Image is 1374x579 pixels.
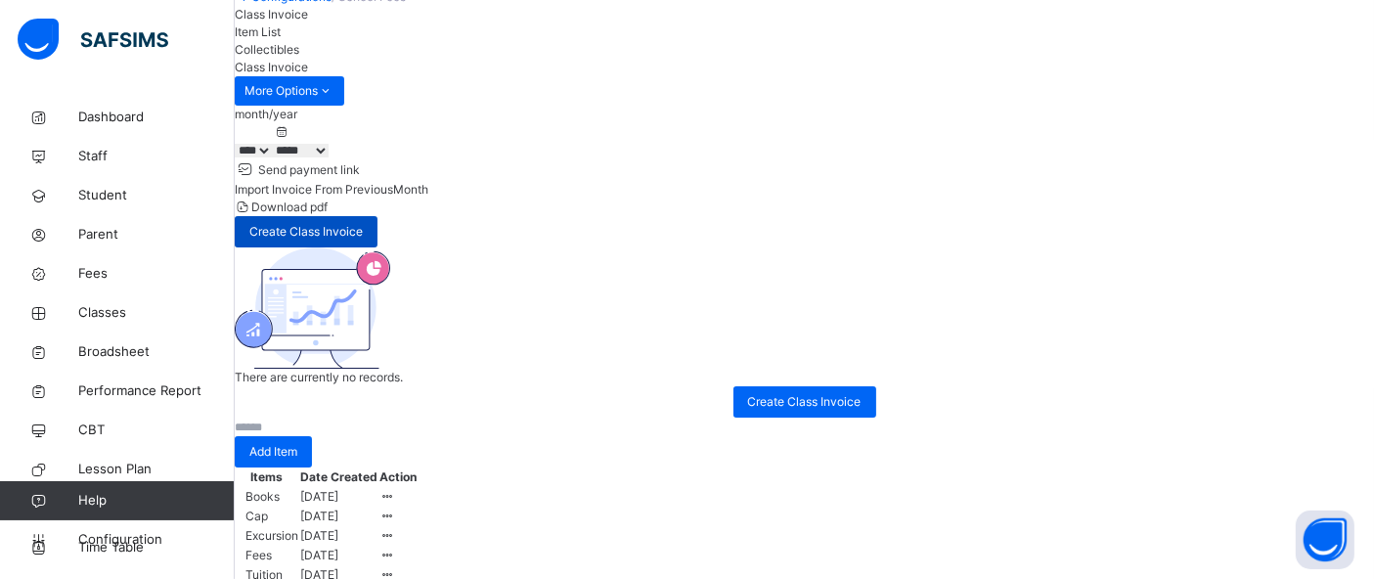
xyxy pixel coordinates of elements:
[235,247,1374,418] div: There are currently no records.
[235,42,299,57] span: Collectibles
[78,342,235,362] span: Broadsheet
[78,421,235,440] span: CBT
[235,107,297,121] span: month/year
[18,19,168,60] img: safsims
[235,60,308,74] span: Class Invoice
[245,488,280,506] span: Books
[78,147,235,166] span: Staff
[78,381,235,401] span: Performance Report
[235,182,428,197] span: Import Invoice From Previous Month
[300,488,377,506] span: [DATE]
[300,547,377,564] span: [DATE]
[249,443,297,461] span: Add Item
[235,24,281,39] span: Item List
[245,508,268,525] span: Cap
[378,468,418,487] th: Action
[300,527,377,545] span: [DATE]
[78,108,235,127] span: Dashboard
[249,223,363,241] span: Create Class Invoice
[78,186,235,205] span: Student
[78,225,235,245] span: Parent
[300,508,377,525] span: [DATE]
[235,7,308,22] span: Class Invoice
[78,491,234,511] span: Help
[235,247,390,369] img: academics.830fd61bc8807c8ddf7a6434d507d981.svg
[244,82,334,100] span: More Options
[78,303,235,323] span: Classes
[235,468,299,487] th: Items
[78,264,235,284] span: Fees
[235,369,1374,386] p: There are currently no records.
[245,547,272,564] span: Fees
[245,527,298,545] span: Excursion
[255,162,360,177] span: Send payment link
[299,468,378,487] th: Date Created
[1296,511,1354,569] button: Open asap
[78,530,234,550] span: Configuration
[78,460,235,479] span: Lesson Plan
[251,200,328,214] span: Download pdf
[748,393,862,411] span: Create Class Invoice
